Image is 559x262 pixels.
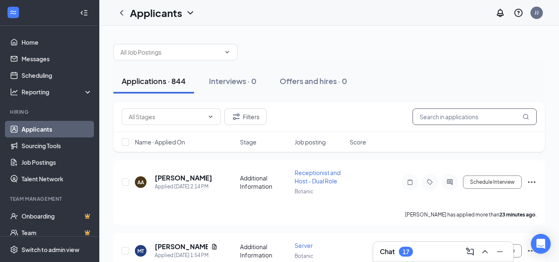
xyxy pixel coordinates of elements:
[513,8,523,18] svg: QuestionInfo
[155,173,212,183] h5: [PERSON_NAME]
[445,179,455,185] svg: ActiveChat
[231,112,241,122] svg: Filter
[185,8,195,18] svg: ChevronDown
[295,242,313,249] span: Server
[9,8,17,17] svg: WorkstreamLogo
[463,245,477,258] button: ComposeMessage
[240,243,290,259] div: Additional Information
[155,183,212,191] div: Applied [DATE] 2:14 PM
[22,224,92,241] a: TeamCrown
[535,9,539,16] div: JJ
[405,179,415,185] svg: Note
[129,112,204,121] input: All Stages
[22,88,93,96] div: Reporting
[499,212,535,218] b: 23 minutes ago
[495,8,505,18] svg: Notifications
[527,246,537,256] svg: Ellipses
[465,247,475,257] svg: ComposeMessage
[523,113,529,120] svg: MagnifyingGlass
[350,138,366,146] span: Score
[22,67,92,84] a: Scheduling
[135,138,185,146] span: Name · Applied On
[10,108,91,115] div: Hiring
[10,88,18,96] svg: Analysis
[493,245,506,258] button: Minimize
[122,76,186,86] div: Applications · 844
[295,138,326,146] span: Job posting
[211,243,218,250] svg: Document
[527,177,537,187] svg: Ellipses
[80,9,88,17] svg: Collapse
[209,76,257,86] div: Interviews · 0
[295,253,313,259] span: Botanic
[240,138,257,146] span: Stage
[224,108,266,125] button: Filter Filters
[413,108,537,125] input: Search in applications
[280,76,347,86] div: Offers and hires · 0
[405,211,537,218] p: [PERSON_NAME] has applied more than .
[463,175,522,189] button: Schedule Interview
[207,113,214,120] svg: ChevronDown
[155,242,208,251] h5: [PERSON_NAME]
[403,248,409,255] div: 17
[120,48,221,57] input: All Job Postings
[137,248,144,255] div: MT
[137,179,144,186] div: AA
[22,137,92,154] a: Sourcing Tools
[224,49,230,55] svg: ChevronDown
[480,247,490,257] svg: ChevronUp
[22,50,92,67] a: Messages
[22,121,92,137] a: Applicants
[22,34,92,50] a: Home
[295,188,313,195] span: Botanic
[240,174,290,190] div: Additional Information
[10,195,91,202] div: Team Management
[155,251,218,260] div: Applied [DATE] 1:54 PM
[531,234,551,254] div: Open Intercom Messenger
[295,169,341,185] span: Receptionist and Host - Dual Role
[117,8,127,18] svg: ChevronLeft
[380,247,395,256] h3: Chat
[22,154,92,171] a: Job Postings
[130,6,182,20] h1: Applicants
[22,245,79,254] div: Switch to admin view
[495,247,505,257] svg: Minimize
[425,179,435,185] svg: Tag
[22,208,92,224] a: OnboardingCrown
[22,171,92,187] a: Talent Network
[478,245,492,258] button: ChevronUp
[10,245,18,254] svg: Settings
